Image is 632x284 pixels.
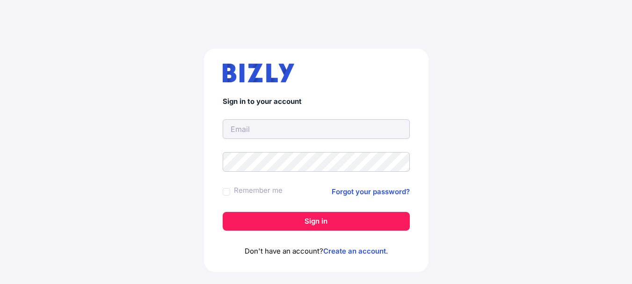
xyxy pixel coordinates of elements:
[223,64,295,82] img: bizly_logo.svg
[223,119,410,139] input: Email
[234,185,283,196] label: Remember me
[223,212,410,231] button: Sign in
[323,247,386,255] a: Create an account
[223,246,410,257] p: Don't have an account? .
[223,97,410,106] h4: Sign in to your account
[332,186,410,197] a: Forgot your password?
